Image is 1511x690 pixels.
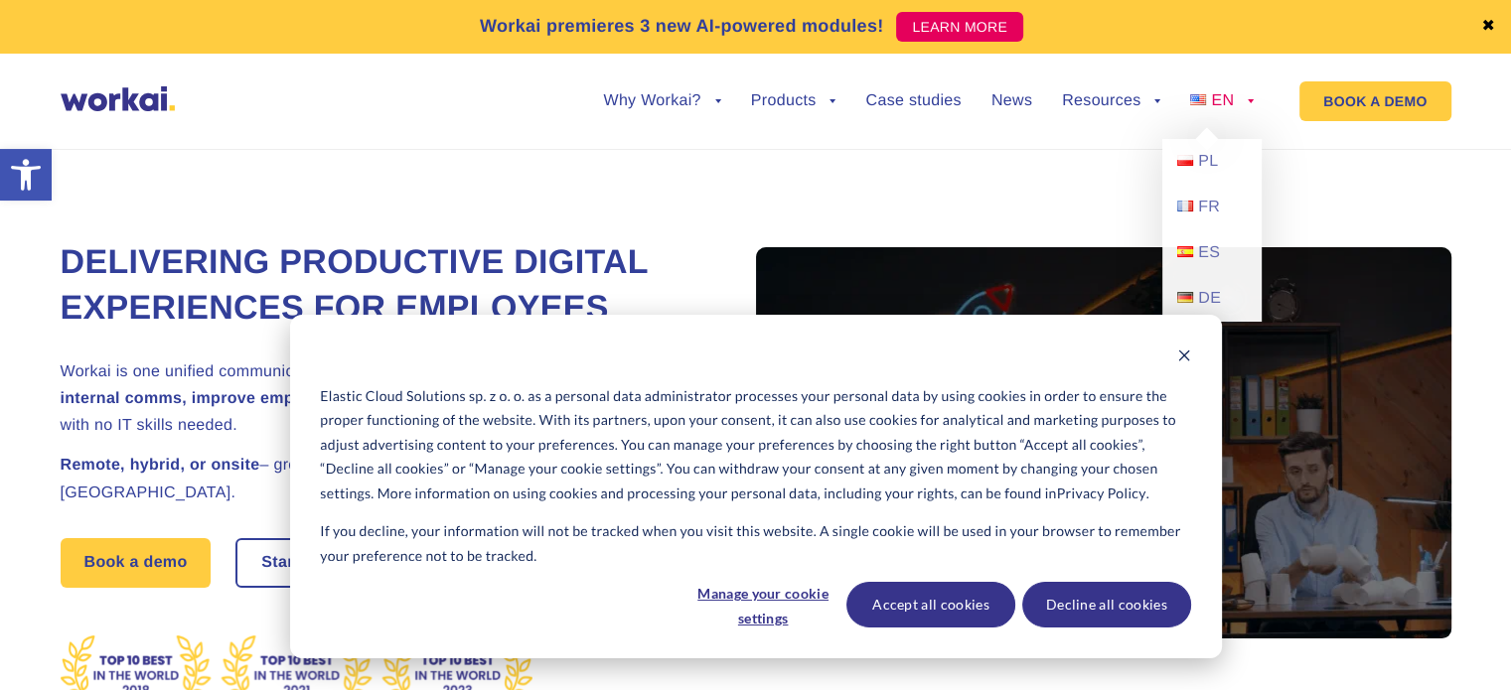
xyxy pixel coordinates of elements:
a: Resources [1062,93,1160,109]
a: ✖ [1481,19,1495,35]
a: BOOK A DEMO [1299,81,1450,121]
a: ES [1162,230,1262,276]
div: Play video [756,247,1451,638]
h1: Delivering Productive Digital Experiences for Employees [61,240,706,332]
button: Decline all cookies [1022,582,1191,627]
span: ES [1198,244,1220,261]
a: DE [1162,276,1262,322]
button: Dismiss cookie banner [1177,345,1191,370]
a: Book a demo [61,538,212,588]
a: News [991,93,1032,109]
span: FR [1198,199,1220,215]
a: Start free30-daytrial [237,540,451,586]
strong: Remote, hybrid, or onsite [61,457,260,474]
p: If you decline, your information will not be tracked when you visit this website. A single cookie... [320,519,1190,568]
button: Accept all cookies [846,582,1015,627]
a: LEARN MORE [896,12,1023,42]
a: Case studies [865,93,961,109]
p: Workai premieres 3 new AI-powered modules! [480,13,884,40]
a: FR [1162,185,1262,230]
p: Elastic Cloud Solutions sp. z o. o. as a personal data administrator processes your personal data... [320,384,1190,506]
button: Manage your cookie settings [686,582,839,627]
h2: Workai is one unified communication platform that helps you conduct – with no IT skills needed. [61,358,706,440]
div: Cookie banner [290,315,1222,658]
span: PL [1198,153,1218,170]
h2: – great digital employee experience happens in [GEOGRAPHIC_DATA]. [61,452,706,505]
a: Why Workai? [603,93,720,109]
span: EN [1211,92,1234,109]
a: Privacy Policy [1057,482,1146,506]
a: PL [1162,139,1262,185]
span: DE [1198,290,1221,307]
a: Products [751,93,836,109]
